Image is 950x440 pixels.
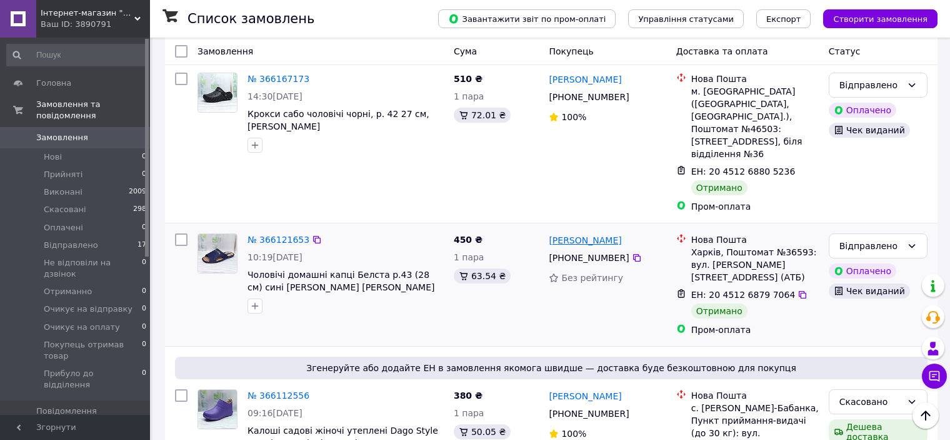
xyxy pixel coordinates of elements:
span: Скасовані [44,204,86,215]
a: № 366167173 [247,74,309,84]
div: Отримано [691,304,747,319]
span: 298 [133,204,146,215]
span: Головна [36,78,71,89]
span: 0 [142,257,146,280]
span: 1 пара [454,252,484,262]
span: 0 [142,151,146,163]
span: 1 пара [454,408,484,418]
span: 1 пара [454,91,484,101]
div: Чек виданий [829,123,910,138]
img: Фото товару [198,234,237,273]
button: Експорт [756,9,811,28]
span: 0 [142,368,146,391]
span: Очикує на відправку [44,304,132,315]
span: Без рейтингу [561,273,623,283]
span: Виконані [44,187,82,198]
span: 510 ₴ [454,74,482,84]
span: Відправлено [44,240,98,251]
span: Згенеруйте або додайте ЕН в замовлення якомога швидше — доставка буде безкоштовною для покупця [180,362,922,374]
span: Нові [44,151,62,163]
span: ЕН: 20 4512 6880 5236 [691,166,796,177]
div: Відправлено [839,239,902,253]
span: 100% [561,429,586,439]
div: м. [GEOGRAPHIC_DATA] ([GEOGRAPHIC_DATA], [GEOGRAPHIC_DATA].), Поштомат №46503: [STREET_ADDRESS], ... [691,85,819,160]
span: Cума [454,46,477,56]
span: 0 [142,304,146,315]
span: 0 [142,286,146,297]
span: 10:19[DATE] [247,252,302,262]
div: Чек виданий [829,284,910,299]
span: Прийняті [44,169,82,180]
img: Фото товару [198,390,237,429]
span: Завантажити звіт по пром-оплаті [448,13,606,24]
div: Нова Пошта [691,389,819,402]
span: Оплачені [44,222,83,233]
span: Управління статусами [638,14,734,24]
span: Експорт [766,14,801,24]
a: Крокси сабо чоловічі чорні, р. 42 27 см, [PERSON_NAME] [247,109,429,131]
span: [PHONE_NUMBER] [549,253,629,263]
span: Створити замовлення [833,14,927,24]
div: Нова Пошта [691,73,819,85]
a: Чоловічі домашні капці Белста р.43 (28 см) сині [PERSON_NAME] [PERSON_NAME] [247,270,435,292]
div: Відправлено [839,78,902,92]
span: 100% [561,112,586,122]
span: ЕН: 20 4512 6879 7064 [691,290,796,300]
div: 63.54 ₴ [454,269,511,284]
span: Замовлення [197,46,253,56]
span: Доставка та оплата [676,46,768,56]
span: 09:16[DATE] [247,408,302,418]
button: Завантажити звіт по пром-оплаті [438,9,616,28]
span: Покупець [549,46,593,56]
span: Прибуло до відділення [44,368,142,391]
a: Фото товару [197,389,237,429]
button: Управління статусами [628,9,744,28]
a: [PERSON_NAME] [549,234,621,247]
span: Інтернет-магазин "ELEGRANTIK" [41,8,134,19]
div: Пром-оплата [691,200,819,213]
img: Фото товару [198,73,237,112]
div: Пром-оплата [691,324,819,336]
span: 0 [142,169,146,180]
div: 72.01 ₴ [454,108,511,123]
span: 0 [142,322,146,333]
span: 0 [142,339,146,362]
span: [PHONE_NUMBER] [549,92,629,102]
span: [PHONE_NUMBER] [549,409,629,419]
div: Нова Пошта [691,233,819,246]
span: Замовлення [36,132,88,143]
span: Очикує на оплату [44,322,120,333]
a: [PERSON_NAME] [549,390,621,402]
div: Оплачено [829,103,896,118]
span: Отриманно [44,286,92,297]
span: 450 ₴ [454,235,482,245]
span: 17 [137,240,146,251]
button: Створити замовлення [823,9,937,28]
div: Оплачено [829,263,896,279]
a: [PERSON_NAME] [549,73,621,86]
button: Чат з покупцем [922,364,947,389]
a: № 366112556 [247,391,309,401]
button: Наверх [912,402,939,429]
div: 50.05 ₴ [454,424,511,439]
a: № 366121653 [247,235,309,245]
input: Пошук [6,44,147,66]
div: Ваш ID: 3890791 [41,19,150,30]
a: Фото товару [197,233,237,274]
span: Повідомлення [36,406,97,417]
a: Створити замовлення [811,13,937,23]
div: Харків, Поштомат №36593: вул. [PERSON_NAME][STREET_ADDRESS] (АТБ) [691,246,819,284]
span: Статус [829,46,861,56]
span: 14:30[DATE] [247,91,302,101]
span: Покупець отримав товар [44,339,142,362]
a: Фото товару [197,73,237,113]
span: 380 ₴ [454,391,482,401]
div: Скасовано [839,395,902,409]
span: Не відповіли на дзвінок [44,257,142,280]
div: Отримано [691,180,747,195]
span: 0 [142,222,146,233]
h1: Список замовлень [187,11,314,26]
span: 2009 [129,187,146,198]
